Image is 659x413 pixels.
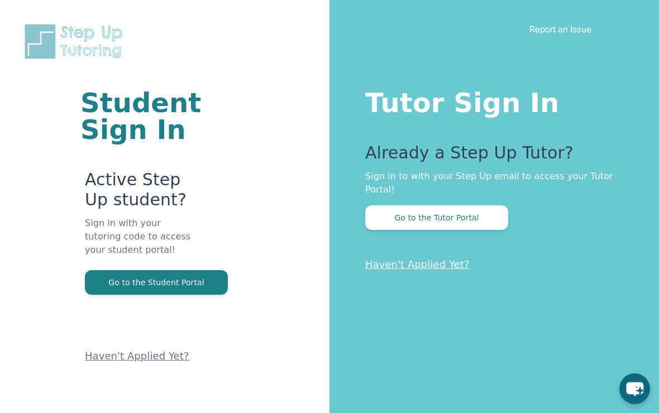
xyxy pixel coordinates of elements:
[619,373,650,404] button: chat-button
[85,217,195,270] p: Sign in with your tutoring code to access your student portal!
[365,258,470,270] a: Haven't Applied Yet?
[365,85,614,116] h1: Tutor Sign In
[365,205,508,230] button: Go to the Tutor Portal
[80,89,195,143] h1: Student Sign In
[365,212,508,223] a: Go to the Tutor Portal
[85,277,228,287] a: Go to the Student Portal
[22,22,130,61] img: Step Up Tutoring horizontal logo
[529,23,591,35] a: Report an Issue
[365,170,614,196] p: Sign in to with your Step Up email to access your Tutor Portal!
[365,143,614,170] p: Already a Step Up Tutor?
[85,270,228,295] button: Go to the Student Portal
[85,350,189,362] a: Haven't Applied Yet?
[85,170,195,217] p: Active Step Up student?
